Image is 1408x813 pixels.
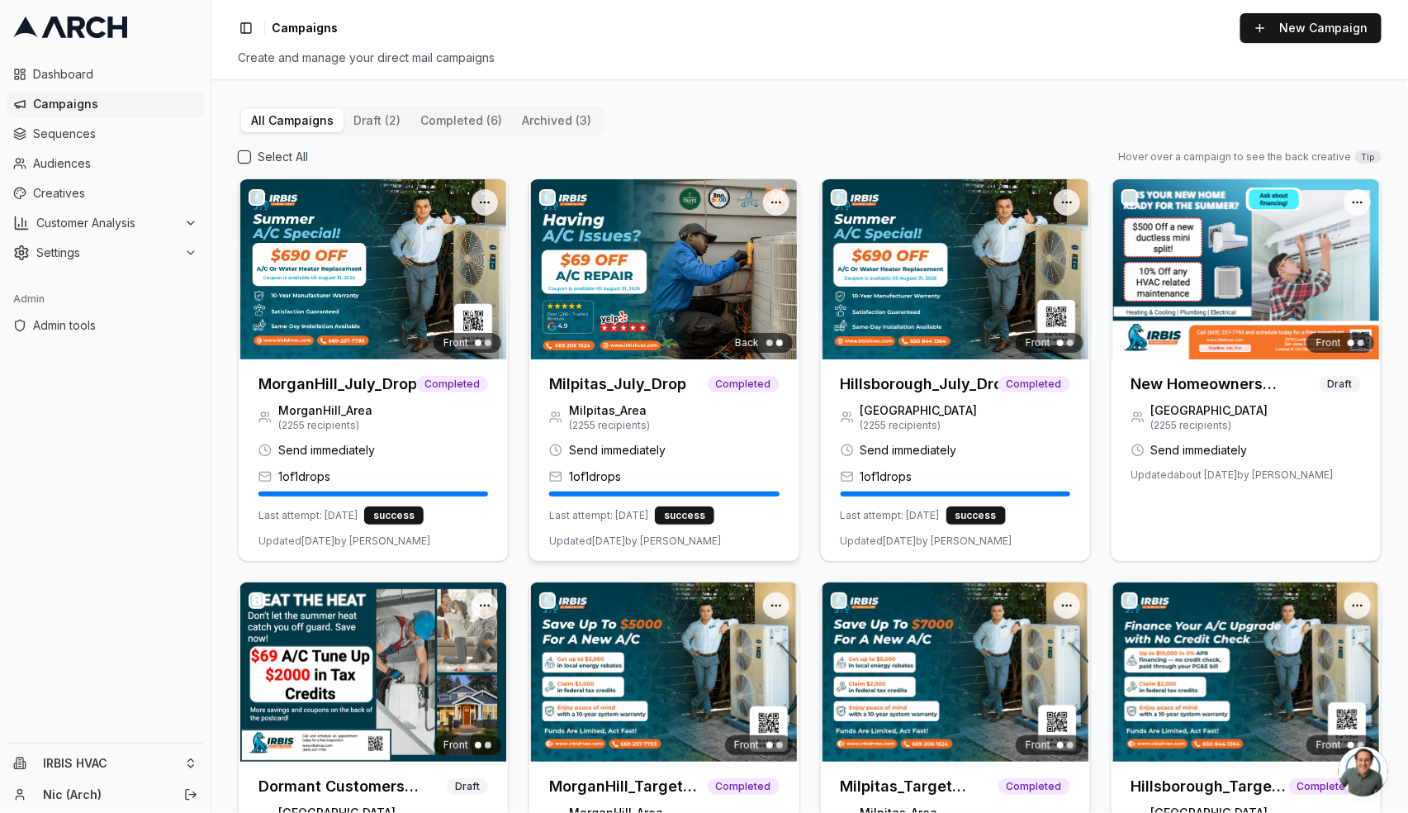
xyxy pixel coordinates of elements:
[364,506,424,525] div: success
[443,739,468,752] span: Front
[7,121,204,147] a: Sequences
[344,109,410,132] button: draft (2)
[447,778,488,795] span: Draft
[443,336,468,349] span: Front
[43,756,178,771] span: IRBIS HVAC
[33,66,197,83] span: Dashboard
[7,150,204,177] a: Audiences
[1131,468,1334,482] span: Updated about [DATE] by [PERSON_NAME]
[998,376,1070,392] span: Completed
[7,312,204,339] a: Admin tools
[821,179,1090,359] img: Front creative for Hillsborough_July_Drop
[549,509,648,522] span: Last attempt: [DATE]
[7,210,204,236] button: Customer Analysis
[841,373,998,396] h3: Hillsborough_July_Drop
[1026,739,1050,752] span: Front
[7,286,204,312] div: Admin
[278,468,330,485] span: 1 of 1 drops
[7,61,204,88] a: Dashboard
[1339,747,1388,796] a: Open chat
[860,442,957,459] span: Send immediately
[569,442,666,459] span: Send immediately
[735,739,760,752] span: Front
[1240,13,1382,43] button: New Campaign
[1151,442,1248,459] span: Send immediately
[258,509,358,522] span: Last attempt: [DATE]
[36,245,178,261] span: Settings
[278,402,372,419] span: MorganHill_Area
[841,775,998,798] h3: Milpitas_Target (Copy)
[1131,373,1320,396] h3: New Homeowners (automated Campaign)
[549,373,686,396] h3: Milpitas_July_Drop
[33,317,197,334] span: Admin tools
[33,126,197,142] span: Sequences
[708,376,780,392] span: Completed
[1316,739,1341,752] span: Front
[841,535,1012,548] span: Updated [DATE] by [PERSON_NAME]
[841,509,940,522] span: Last attempt: [DATE]
[655,506,714,525] div: success
[529,582,799,763] img: Front creative for MorganHill_Target (Copy)
[7,240,204,266] button: Settings
[512,109,601,132] button: archived (3)
[36,215,178,231] span: Customer Analysis
[258,775,447,798] h3: Dormant Customers (automated campaign)
[272,20,338,36] nav: breadcrumb
[1118,150,1352,164] span: Hover over a campaign to see the back creative
[1151,419,1268,432] span: ( 2255 recipients)
[7,91,204,117] a: Campaigns
[278,442,375,459] span: Send immediately
[179,783,202,806] button: Log out
[860,419,978,432] span: ( 2255 recipients)
[238,50,1382,66] div: Create and manage your direct mail campaigns
[258,535,430,548] span: Updated [DATE] by [PERSON_NAME]
[416,376,488,392] span: Completed
[821,582,1090,763] img: Front creative for Milpitas_Target (Copy)
[43,787,166,803] a: Nic (Arch)
[1112,582,1381,763] img: Front creative for Hillsborough_Target (Copy)
[860,468,913,485] span: 1 of 1 drops
[7,750,204,777] button: IRBIS HVAC
[998,778,1070,795] span: Completed
[1320,376,1361,392] span: Draft
[33,96,197,112] span: Campaigns
[33,185,197,202] span: Creatives
[1289,778,1361,795] span: Completed
[272,20,338,36] span: Campaigns
[239,179,508,359] img: Front creative for MorganHill_July_Drop
[258,149,308,165] label: Select All
[529,179,799,359] img: Back creative for Milpitas_July_Drop
[7,180,204,207] a: Creatives
[736,336,760,349] span: Back
[258,373,416,396] h3: MorganHill_July_Drop
[1131,775,1289,798] h3: Hillsborough_Target (Copy)
[239,582,508,763] img: Front creative for Dormant Customers (automated campaign)
[549,535,721,548] span: Updated [DATE] by [PERSON_NAME]
[569,419,650,432] span: ( 2255 recipients)
[1112,179,1381,359] img: Front creative for New Homeowners (automated Campaign)
[33,155,197,172] span: Audiences
[569,402,650,419] span: Milpitas_Area
[241,109,344,132] button: All Campaigns
[1026,336,1050,349] span: Front
[569,468,621,485] span: 1 of 1 drops
[549,775,707,798] h3: MorganHill_Target (Copy)
[708,778,780,795] span: Completed
[278,419,372,432] span: ( 2255 recipients)
[946,506,1006,525] div: success
[1355,150,1382,164] span: Tip
[1316,336,1341,349] span: Front
[410,109,512,132] button: completed (6)
[1151,402,1268,419] span: [GEOGRAPHIC_DATA]
[860,402,978,419] span: [GEOGRAPHIC_DATA]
